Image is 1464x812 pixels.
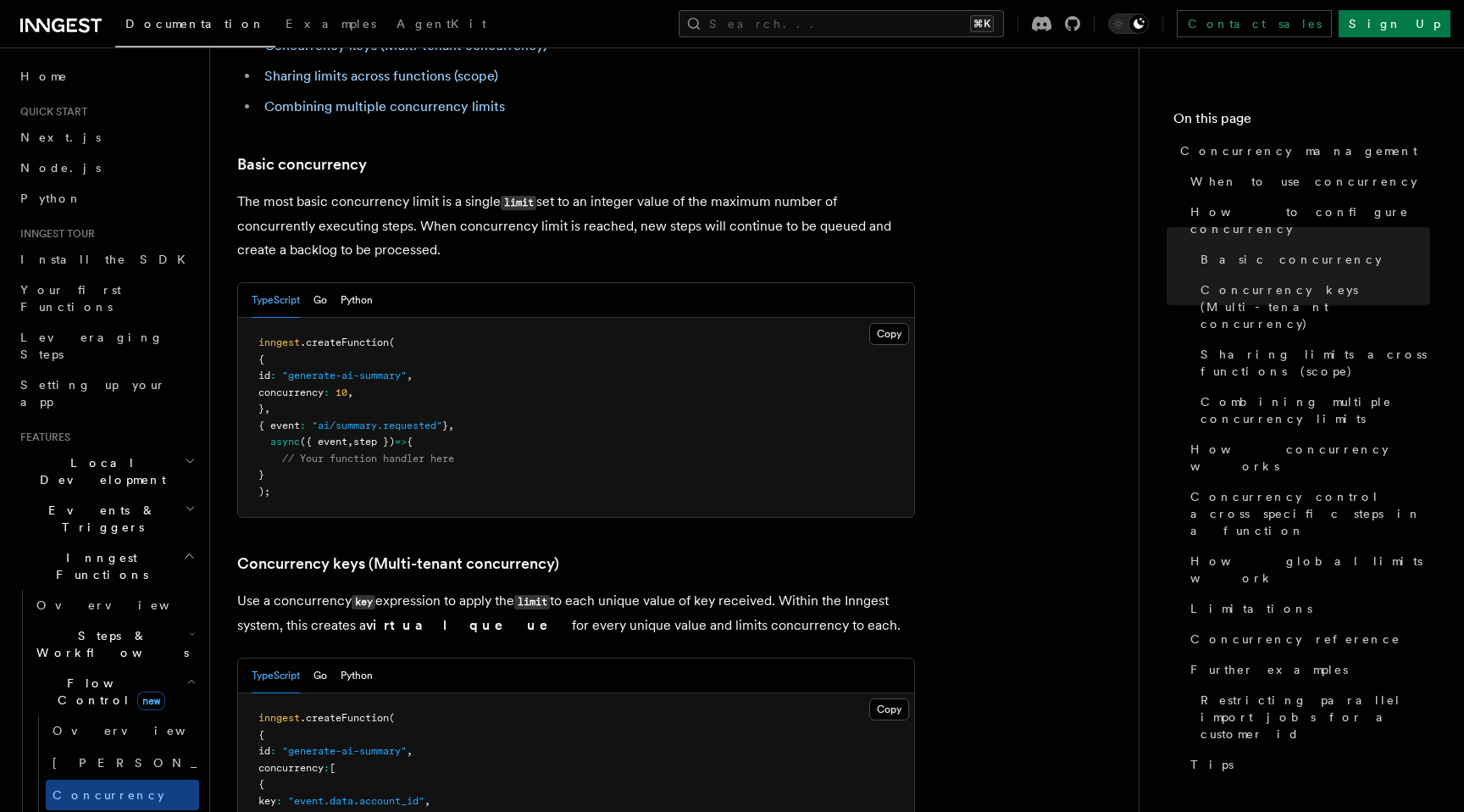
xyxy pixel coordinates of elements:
a: Next.js [14,122,199,153]
a: Examples [275,5,386,46]
a: Concurrency keys (Multi-tenant concurrency) [237,552,559,576]
span: , [448,420,454,431]
a: Limitations [1184,593,1430,624]
span: new [137,692,165,710]
span: , [264,403,270,414]
span: } [258,403,264,414]
a: When to use concurrency [1184,166,1430,197]
span: "ai/summary.requested" [312,420,442,431]
span: : [324,387,330,398]
span: "generate-ai-summary" [282,370,407,381]
a: Contact sales [1177,10,1332,37]
span: { event [258,420,300,431]
a: [PERSON_NAME] [46,746,199,780]
span: : [300,420,306,431]
button: Copy [869,323,909,345]
a: Setting up your app [14,370,199,417]
button: Steps & Workflows [30,620,199,668]
a: Concurrency control across specific steps in a function [1184,481,1430,546]
button: Python [341,283,373,318]
a: Concurrency keys (Multi-tenant concurrency) [1194,275,1430,339]
span: , [407,370,413,381]
a: Combining multiple concurrency limits [264,98,505,114]
span: How to configure concurrency [1190,203,1430,237]
h4: On this page [1173,108,1430,136]
span: How global limits work [1190,553,1430,587]
button: Local Development [14,448,199,495]
span: : [270,370,276,381]
span: id [258,745,270,757]
a: Restricting parallel import jobs for a customer id [1194,685,1430,749]
span: Overview [53,724,227,737]
span: [ [330,762,335,774]
span: Tips [1190,756,1234,773]
a: Node.js [14,153,199,183]
a: AgentKit [386,5,496,46]
span: Concurrency keys (Multi-tenant concurrency) [1201,281,1430,332]
span: When to use concurrency [1190,173,1417,190]
span: Restricting parallel import jobs for a customer id [1201,692,1430,742]
span: => [395,436,407,448]
span: Combining multiple concurrency limits [1201,393,1430,427]
a: Documentation [115,5,275,47]
span: "event.data.account_id" [288,795,424,807]
a: Concurrency [46,780,199,810]
button: Flow Controlnew [30,668,199,715]
span: Events & Triggers [14,502,185,536]
span: 10 [335,387,347,398]
button: Events & Triggers [14,495,199,542]
span: concurrency [258,762,324,774]
span: ({ event [300,436,347,448]
button: TypeScript [252,659,300,693]
span: } [442,420,448,431]
a: Concurrency management [1173,136,1430,166]
span: concurrency [258,387,324,398]
p: Use a concurrency expression to apply the to each unique value of key received. Within the Innges... [237,589,915,637]
span: , [424,795,430,807]
span: Steps & Workflows [30,627,189,661]
span: Concurrency control across specific steps in a function [1190,488,1430,539]
span: How concurrency works [1190,441,1430,475]
span: ( [389,336,395,348]
a: Python [14,183,199,214]
span: "generate-ai-summary" [282,745,407,757]
a: How global limits work [1184,546,1430,593]
a: Install the SDK [14,244,199,275]
span: } [258,469,264,481]
a: Overview [30,590,199,620]
span: Next.js [20,131,101,144]
a: Basic concurrency [1194,244,1430,275]
span: Sharing limits across functions (scope) [1201,346,1430,380]
span: async [270,436,300,448]
p: The most basic concurrency limit is a single set to an integer value of the maximum number of con... [237,190,915,262]
span: Features [14,431,70,444]
span: , [347,387,353,398]
span: Quick start [14,105,87,119]
kbd: ⌘K [970,15,994,32]
span: Node.js [20,161,101,175]
span: Examples [286,17,376,31]
span: { [407,436,413,448]
button: Python [341,659,373,693]
span: Concurrency management [1180,142,1417,159]
span: Concurrency [53,788,164,802]
a: Sharing limits across functions (scope) [1194,339,1430,387]
span: { [258,729,264,741]
span: Further examples [1190,661,1348,678]
button: Go [313,659,327,693]
span: step }) [353,436,395,448]
span: : [270,745,276,757]
a: Basic concurrency [237,153,367,176]
a: How concurrency works [1184,434,1430,481]
span: : [324,762,330,774]
span: Leveraging Steps [20,331,164,361]
span: Python [20,192,82,205]
span: Limitations [1190,600,1312,617]
span: Setting up your app [20,378,166,409]
span: inngest [258,336,300,348]
code: limit [514,595,550,609]
a: Concurrency reference [1184,624,1430,654]
code: key [352,595,375,609]
button: TypeScript [252,283,300,318]
a: Overview [46,715,199,746]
